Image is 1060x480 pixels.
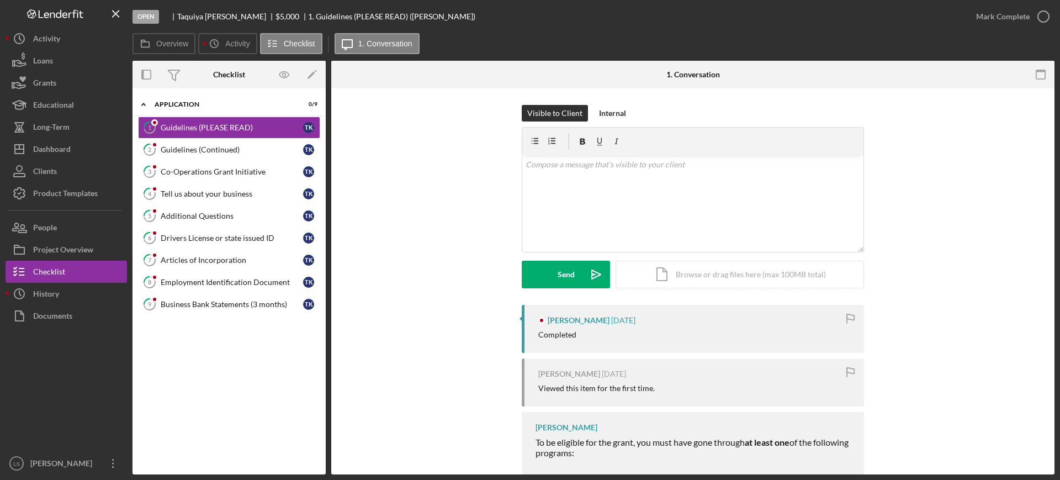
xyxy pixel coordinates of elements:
div: [PERSON_NAME] [538,370,600,378]
div: T k [303,233,314,244]
tspan: 9 [148,300,152,308]
div: Employment Identification Document [161,278,303,287]
tspan: 5 [148,212,151,219]
div: Educational [33,94,74,119]
button: Overview [132,33,195,54]
div: Guidelines (PLEASE READ) [161,123,303,132]
button: Loans [6,50,127,72]
div: Mark Complete [976,6,1030,28]
button: People [6,217,127,239]
label: Checklist [284,39,315,48]
button: Internal [593,105,632,122]
div: Application [155,101,290,108]
div: T k [303,255,314,266]
button: Product Templates [6,182,127,204]
a: 5Additional QuestionsTk [138,205,320,227]
tspan: 1 [148,124,151,131]
div: Guidelines (Continued) [161,145,303,154]
a: 7Articles of IncorporationTk [138,249,320,271]
button: 1. Conversation [335,33,420,54]
iframe: Intercom live chat [1022,431,1049,458]
a: 6Drivers License or state issued IDTk [138,227,320,249]
button: Clients [6,160,127,182]
span: $5,000 [275,12,299,21]
button: Long-Term [6,116,127,138]
tspan: 6 [148,234,152,241]
label: Overview [156,39,188,48]
div: Documents [33,305,72,330]
div: Activity [33,28,60,52]
a: 4Tell us about your businessTk [138,183,320,205]
tspan: 2 [148,146,151,153]
button: Mark Complete [965,6,1054,28]
div: Articles of Incorporation [161,256,303,265]
button: Grants [6,72,127,94]
button: Checklist [260,33,322,54]
button: Checklist [6,261,127,283]
div: Clients [33,160,57,185]
a: 8Employment Identification DocumentTk [138,271,320,293]
div: Project Overview [33,239,93,263]
div: Co-Operations Grant Initiative [161,167,303,176]
div: Completed [538,330,576,339]
button: Documents [6,305,127,327]
time: 2025-10-03 01:14 [611,316,635,325]
div: History [33,283,59,308]
time: 2025-10-03 00:56 [602,370,626,378]
div: Open [132,10,159,24]
div: Internal [599,105,626,122]
div: T k [303,166,314,177]
div: People [33,217,57,241]
a: 3Co-Operations Grant InitiativeTk [138,161,320,183]
a: 2Guidelines (Continued)Tk [138,139,320,161]
strong: at least one [745,437,789,447]
div: Drivers License or state issued ID [161,234,303,242]
div: T k [303,210,314,221]
label: Activity [225,39,250,48]
div: Grants [33,72,56,97]
button: Activity [6,28,127,50]
div: Product Templates [33,182,98,207]
div: Viewed this item for the first time. [538,384,655,393]
div: 1. Conversation [666,70,720,79]
tspan: 7 [148,256,152,263]
button: Project Overview [6,239,127,261]
button: Visible to Client [522,105,588,122]
div: Business Bank Statements (3 months) [161,300,303,309]
div: T k [303,144,314,155]
div: Dashboard [33,138,71,163]
div: [PERSON_NAME] [536,423,597,432]
a: 1Guidelines (PLEASE READ)Tk [138,117,320,139]
tspan: 3 [148,168,151,175]
div: Checklist [33,261,65,286]
tspan: 8 [148,278,151,286]
div: T k [303,188,314,199]
div: Send [558,261,575,288]
div: Visible to Client [527,105,582,122]
button: LS[PERSON_NAME] [6,452,127,474]
div: Taquiya [PERSON_NAME] [177,12,275,21]
text: LS [13,461,20,467]
div: 0 / 9 [298,101,317,108]
label: 1. Conversation [358,39,412,48]
button: Dashboard [6,138,127,160]
a: Educational [6,94,127,116]
div: Additional Questions [161,212,303,220]
div: 1. Guidelines (PLEASE READ) ([PERSON_NAME]) [308,12,475,21]
div: Checklist [213,70,245,79]
div: T k [303,122,314,133]
div: Tell us about your business [161,189,303,198]
span: To be eligible for the grant, you must have gone through of the following programs: [536,437,849,457]
button: Activity [198,33,257,54]
div: Long-Term [33,116,70,141]
a: 9Business Bank Statements (3 months)Tk [138,293,320,315]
